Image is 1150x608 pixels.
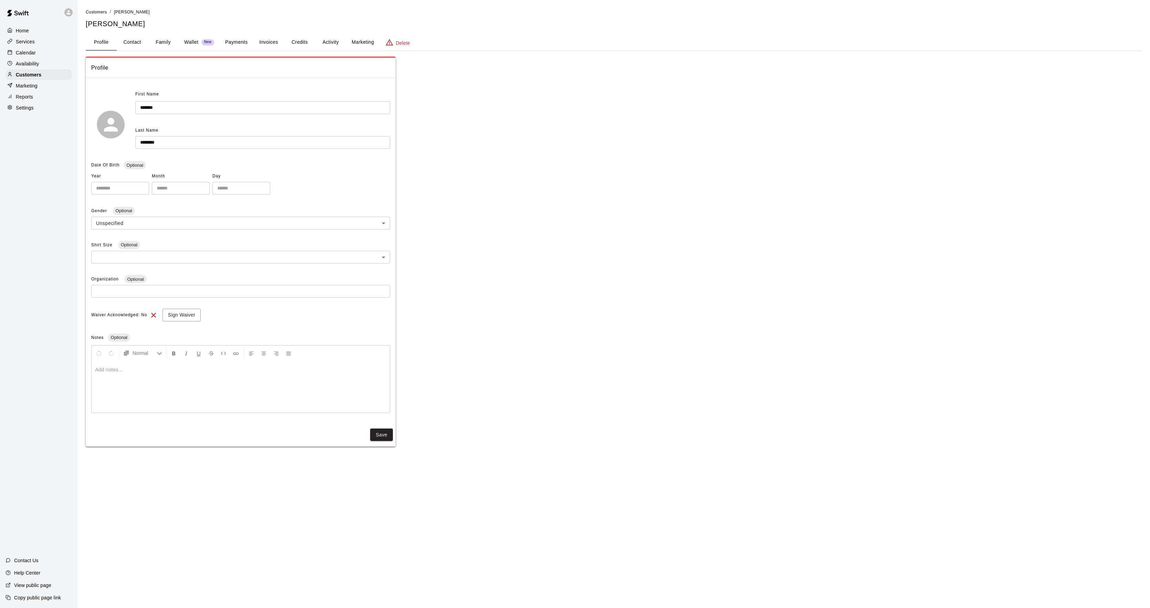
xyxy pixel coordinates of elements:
[110,8,111,16] li: /
[14,557,39,564] p: Contact Us
[135,89,159,100] span: First Name
[86,10,107,14] span: Customers
[184,39,199,46] p: Wallet
[120,347,165,359] button: Formatting Options
[6,48,72,58] a: Calendar
[152,171,210,182] span: Month
[117,34,148,51] button: Contact
[91,171,149,182] span: Year
[16,38,35,45] p: Services
[6,25,72,36] a: Home
[91,243,114,247] span: Shirt Size
[168,347,180,359] button: Format Bold
[86,34,117,51] button: Profile
[284,34,315,51] button: Credits
[245,347,257,359] button: Left Align
[86,9,107,14] a: Customers
[91,217,390,229] div: Unspecified
[16,27,29,34] p: Home
[118,242,140,247] span: Optional
[93,347,105,359] button: Undo
[6,59,72,69] a: Availability
[201,40,214,44] span: New
[16,71,41,78] p: Customers
[91,335,104,340] span: Notes
[180,347,192,359] button: Format Italics
[370,429,393,441] button: Save
[283,347,294,359] button: Justify Align
[91,63,390,72] span: Profile
[163,309,201,321] button: Sign Waiver
[253,34,284,51] button: Invoices
[86,8,1142,16] nav: breadcrumb
[108,335,130,340] span: Optional
[86,19,1142,29] h5: [PERSON_NAME]
[114,10,150,14] span: [PERSON_NAME]
[16,104,34,111] p: Settings
[124,277,146,282] span: Optional
[148,34,179,51] button: Family
[193,347,205,359] button: Format Underline
[6,37,72,47] a: Services
[220,34,253,51] button: Payments
[86,34,1142,51] div: basic tabs example
[218,347,229,359] button: Insert Code
[91,163,119,167] span: Date Of Birth
[270,347,282,359] button: Right Align
[212,171,270,182] span: Day
[315,34,346,51] button: Activity
[258,347,270,359] button: Center Align
[113,208,135,213] span: Optional
[396,40,410,47] p: Delete
[133,350,157,357] span: Normal
[6,70,72,80] a: Customers
[346,34,379,51] button: Marketing
[14,582,51,589] p: View public page
[6,81,72,91] a: Marketing
[16,93,33,100] p: Reports
[135,128,158,133] span: Last Name
[14,569,40,576] p: Help Center
[205,347,217,359] button: Format Strikethrough
[91,277,120,281] span: Organization
[91,208,108,213] span: Gender
[91,310,147,321] span: Waiver Acknowledged: No
[16,49,36,56] p: Calendar
[14,594,61,601] p: Copy public page link
[6,92,72,102] a: Reports
[16,82,38,89] p: Marketing
[124,163,146,168] span: Optional
[105,347,117,359] button: Redo
[230,347,242,359] button: Insert Link
[16,60,39,67] p: Availability
[6,103,72,113] a: Settings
